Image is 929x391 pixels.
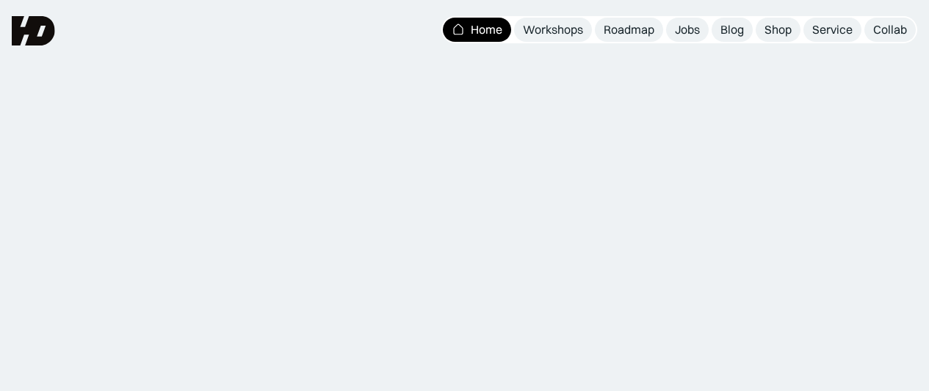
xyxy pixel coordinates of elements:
[443,18,511,42] a: Home
[666,18,709,42] a: Jobs
[803,18,861,42] a: Service
[604,22,654,37] div: Roadmap
[756,18,800,42] a: Shop
[873,22,907,37] div: Collab
[720,22,744,37] div: Blog
[764,22,792,37] div: Shop
[864,18,916,42] a: Collab
[514,18,592,42] a: Workshops
[595,18,663,42] a: Roadmap
[523,22,583,37] div: Workshops
[712,18,753,42] a: Blog
[812,22,853,37] div: Service
[675,22,700,37] div: Jobs
[471,22,502,37] div: Home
